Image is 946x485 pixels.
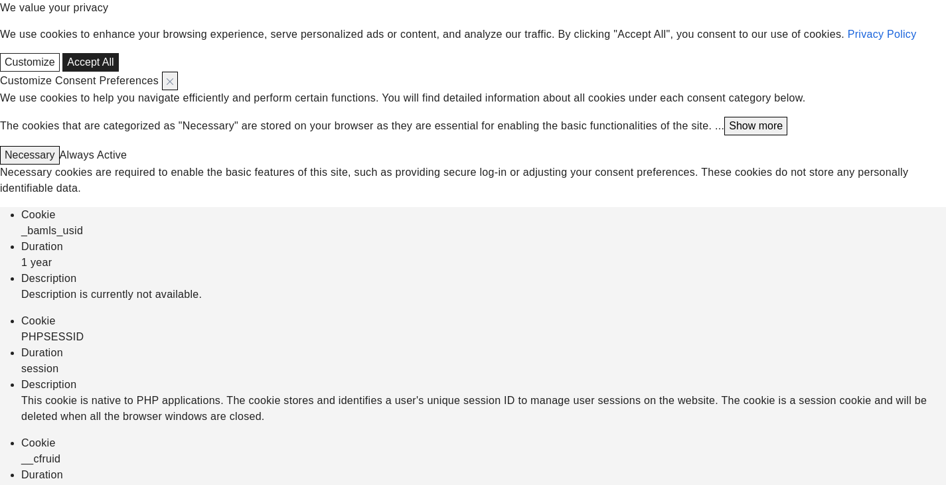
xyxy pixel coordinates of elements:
div: Cookie [21,435,946,451]
span: Always Active [60,149,127,161]
div: Cookie [21,313,946,329]
div: __cfruid [21,451,946,467]
div: This cookie is native to PHP applications. The cookie stores and identifies a user's unique sessi... [21,393,946,425]
div: _bamls_usid [21,223,946,239]
div: Description is currently not available. [21,287,946,303]
div: PHPSESSID [21,329,946,345]
button: Close [162,72,178,90]
div: Duration [21,239,946,255]
div: Duration [21,345,946,361]
button: Show more [724,117,787,135]
a: Privacy Policy [848,29,917,40]
div: session [21,361,946,377]
div: Duration [21,467,946,483]
button: Accept All [62,53,118,72]
div: Cookie [21,207,946,223]
div: Description [21,271,946,287]
img: Close [167,78,173,85]
div: 1 year [21,255,946,271]
div: Description [21,377,946,393]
